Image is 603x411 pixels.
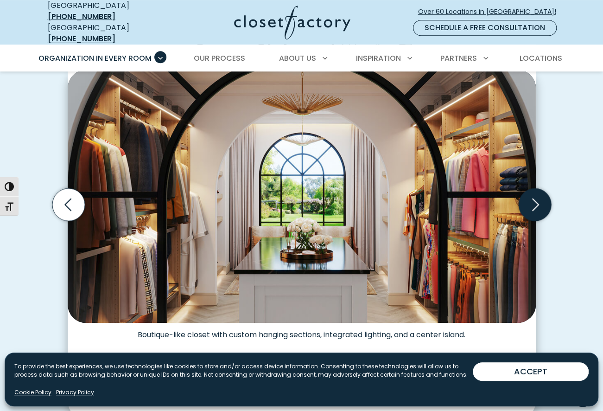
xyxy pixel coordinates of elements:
[68,323,536,340] figcaption: Boutique-like closet with custom hanging sections, integrated lighting, and a center island.
[413,20,557,36] a: Schedule a Free Consultation
[515,185,555,225] button: Next slide
[32,45,571,71] nav: Primary Menu
[519,53,562,64] span: Locations
[473,362,589,381] button: ACCEPT
[279,53,316,64] span: About Us
[48,33,115,44] a: [PHONE_NUMBER]
[49,185,89,225] button: Previous slide
[234,6,350,39] img: Closet Factory Logo
[48,22,161,45] div: [GEOGRAPHIC_DATA]
[194,53,245,64] span: Our Process
[14,388,51,397] a: Cookie Policy
[440,53,477,64] span: Partners
[356,53,401,64] span: Inspiration
[418,4,564,20] a: Over 60 Locations in [GEOGRAPHIC_DATA]!
[48,11,115,22] a: [PHONE_NUMBER]
[68,70,536,323] img: Spacious custom walk-in closet with abundant wardrobe space, center island storage
[14,362,473,379] p: To provide the best experiences, we use technologies like cookies to store and/or access device i...
[38,53,152,64] span: Organization in Every Room
[418,7,564,17] span: Over 60 Locations in [GEOGRAPHIC_DATA]!
[56,388,94,397] a: Privacy Policy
